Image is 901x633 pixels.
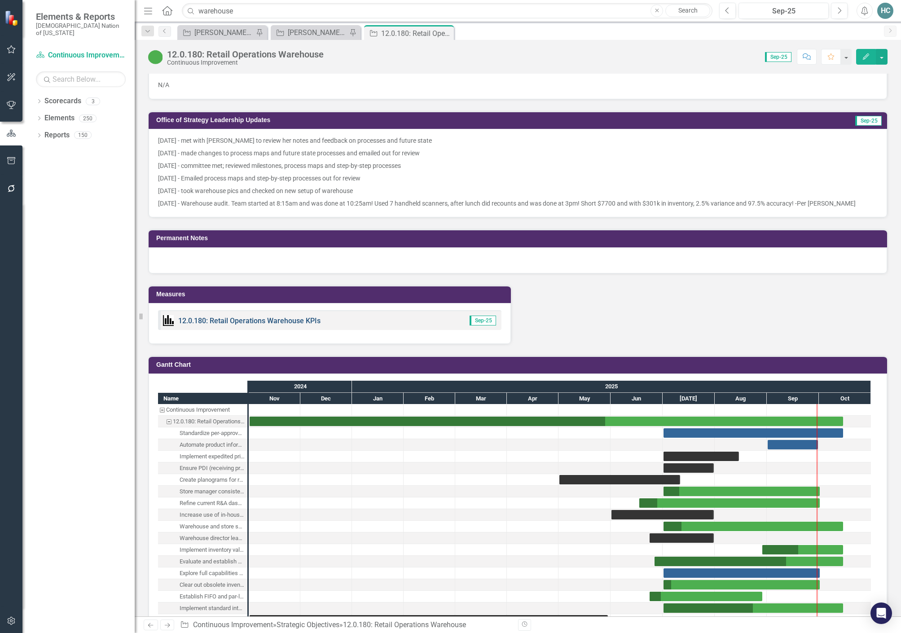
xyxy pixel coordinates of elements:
[4,9,21,26] img: ClearPoint Strategy
[381,28,452,39] div: 12.0.180: Retail Operations Warehouse
[664,568,820,578] div: Task: Start date: 2025-07-01 End date: 2025-10-01
[158,614,247,626] div: Task: Start date: 2024-11-01 End date: 2025-05-30
[455,393,507,404] div: Mar
[163,315,174,326] img: Performance Management
[180,462,245,474] div: Ensure PDI (receiving product) training for manager/supervisors
[158,579,247,591] div: Clear out obsolete inventory
[158,509,247,521] div: Task: Start date: 2025-06-01 End date: 2025-07-31
[167,49,324,59] div: 12.0.180: Retail Operations Warehouse
[158,393,247,404] div: Name
[158,556,247,567] div: Task: Start date: 2025-06-26 End date: 2025-10-15
[36,22,126,37] small: [DEMOGRAPHIC_DATA] Nation of [US_STATE]
[156,361,883,368] h3: Gantt Chart
[158,439,247,451] div: Automate product information transfer to PDI
[765,52,791,62] span: Sep-25
[664,452,739,461] div: Task: Start date: 2025-07-01 End date: 2025-08-15
[158,567,247,579] div: Task: Start date: 2025-07-01 End date: 2025-10-01
[273,27,347,38] a: [PERSON_NAME] CI Working Report
[158,509,247,521] div: Increase use of in-house print services for apparel
[249,393,300,404] div: Nov
[158,439,247,451] div: Task: Start date: 2025-09-01 End date: 2025-09-30
[559,475,680,484] div: Task: Start date: 2025-05-01 End date: 2025-07-11
[158,521,247,532] div: Warehouse and store supervisors updated dashboard training
[300,393,352,404] div: Dec
[819,393,871,404] div: Oct
[166,404,230,416] div: Continuous Improvement
[158,544,247,556] div: Implement inventory validation at transfer out
[36,71,126,87] input: Search Below...
[167,59,324,66] div: Continuous Improvement
[180,532,245,544] div: Warehouse director leads decisions based on data
[650,592,762,601] div: Task: Start date: 2025-06-23 End date: 2025-08-29
[44,96,81,106] a: Scorecards
[507,393,558,404] div: Apr
[180,521,245,532] div: Warehouse and store supervisors updated dashboard training
[178,316,321,325] a: 12.0.180: Retail Operations Warehouse KPIs
[180,567,245,579] div: Explore full capabilities of PDI system
[158,591,247,602] div: Task: Start date: 2025-06-23 End date: 2025-08-29
[156,117,742,123] h3: Office of Strategy Leadership Updates
[36,50,126,61] a: Continuous Improvement
[158,497,247,509] div: Refine current R&A dashboards
[158,497,247,509] div: Task: Start date: 2025-06-17 End date: 2025-10-01
[194,27,254,38] div: [PERSON_NAME] CI Action Plans
[404,393,455,404] div: Feb
[158,427,247,439] div: Task: Start date: 2025-07-01 End date: 2025-10-15
[249,381,352,392] div: 2024
[158,567,247,579] div: Explore full capabilities of PDI system
[158,80,878,89] p: N/A
[762,545,843,554] div: Task: Start date: 2025-08-29 End date: 2025-10-15
[158,451,247,462] div: Implement expedited pricing approval process
[180,27,254,38] a: [PERSON_NAME] CI Action Plans
[158,404,247,416] div: Continuous Improvement
[664,522,843,531] div: Task: Start date: 2025-07-01 End date: 2025-10-15
[855,116,882,126] span: Sep-25
[158,532,247,544] div: Warehouse director leads decisions based on data
[664,603,843,613] div: Task: Start date: 2025-07-01 End date: 2025-10-15
[180,620,511,630] div: » »
[870,602,892,624] div: Open Intercom Messenger
[180,614,198,626] div: FOCUS
[74,132,92,139] div: 150
[158,486,247,497] div: Task: Start date: 2025-07-01 End date: 2025-10-01
[158,602,247,614] div: Implement standard intake and tracking processes
[158,404,247,416] div: Task: Continuous Improvement Start date: 2024-11-01 End date: 2024-11-02
[665,4,710,17] a: Search
[180,486,245,497] div: Store manager consistent use of ordering tools
[611,510,714,519] div: Task: Start date: 2025-06-01 End date: 2025-07-31
[158,427,247,439] div: Standardize per-approved price labeling methods
[655,557,843,566] div: Task: Start date: 2025-06-26 End date: 2025-10-15
[158,147,878,159] p: [DATE] - made changes to process maps and future state processes and emailed out for review
[158,136,878,147] p: [DATE] - met with [PERSON_NAME] to review her notes and feedback on processes and future state
[767,393,819,404] div: Sep
[738,3,829,19] button: Sep-25
[180,579,245,591] div: Clear out obsolete inventory
[158,172,878,185] p: [DATE] - Emailed process maps and step-by-step processes out for review
[156,291,506,298] h3: Measures
[158,602,247,614] div: Task: Start date: 2025-07-01 End date: 2025-10-15
[639,498,820,508] div: Task: Start date: 2025-06-17 End date: 2025-10-01
[158,556,247,567] div: Evaluate and establish new physical inventory process
[158,474,247,486] div: Create planograms for restock needs
[173,416,245,427] div: 12.0.180: Retail Operations Warehouse
[158,159,878,172] p: [DATE] - committee met; reviewed milestones, process maps and step-by-step processes
[158,521,247,532] div: Task: Start date: 2025-07-01 End date: 2025-10-15
[558,393,611,404] div: May
[250,417,843,426] div: Task: Start date: 2024-11-01 End date: 2025-10-15
[664,580,820,589] div: Task: Start date: 2025-07-01 End date: 2025-10-01
[180,544,245,556] div: Implement inventory validation at transfer out
[742,6,826,17] div: Sep-25
[158,474,247,486] div: Task: Start date: 2025-05-01 End date: 2025-07-11
[650,533,714,543] div: Task: Start date: 2025-06-23 End date: 2025-07-31
[158,197,878,208] p: [DATE] - Warehouse audit. Team started at 8:15am and was done at 10:25am! Used 7 handheld scanner...
[180,474,245,486] div: Create planograms for restock needs
[158,185,878,197] p: [DATE] - took warehouse pics and checked on new setup of warehouse
[158,591,247,602] div: Establish FIFO and par-level guidelines
[158,486,247,497] div: Store manager consistent use of ordering tools
[250,615,608,624] div: Task: Start date: 2024-11-01 End date: 2025-05-30
[180,451,245,462] div: Implement expedited pricing approval process
[180,591,245,602] div: Establish FIFO and par-level guidelines
[86,97,100,105] div: 3
[158,451,247,462] div: Task: Start date: 2025-07-01 End date: 2025-08-15
[180,439,245,451] div: Automate product information transfer to PDI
